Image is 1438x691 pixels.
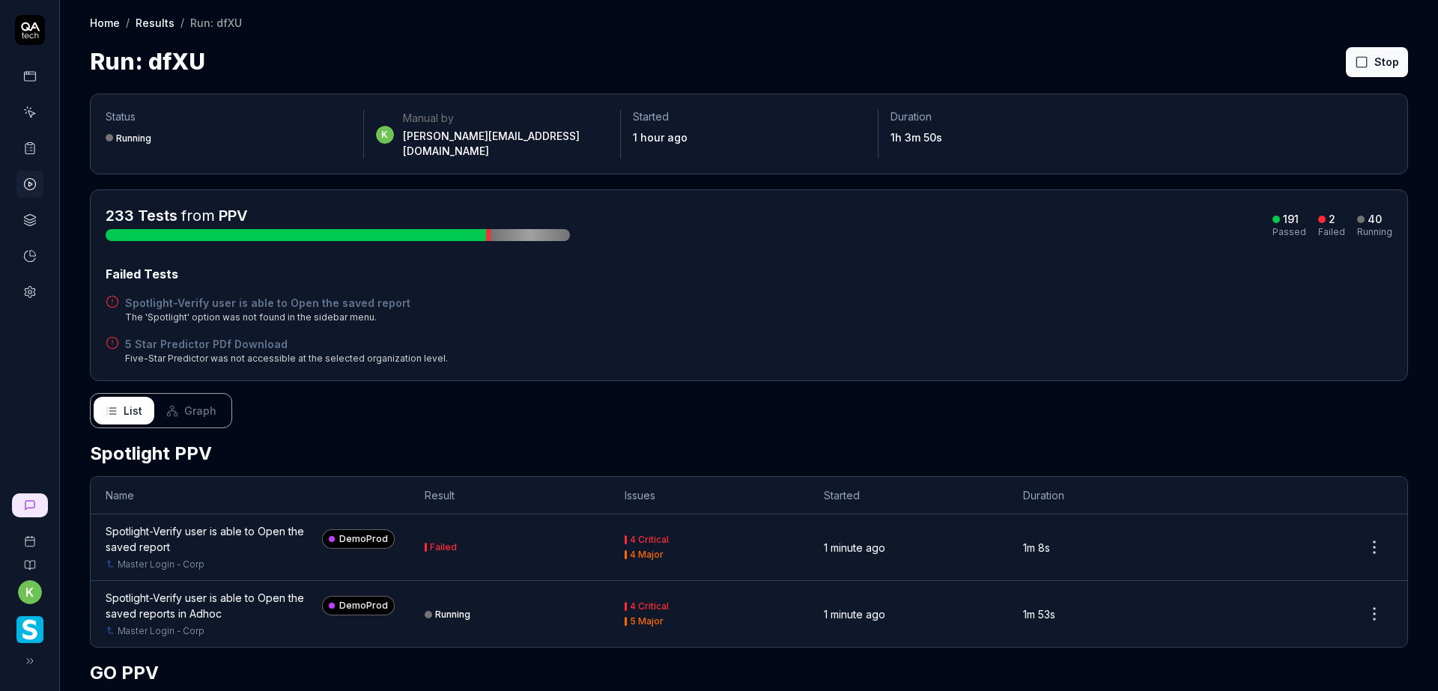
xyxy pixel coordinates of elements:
[403,129,609,159] div: [PERSON_NAME][EMAIL_ADDRESS][DOMAIN_NAME]
[891,131,942,144] time: 1h 3m 50s
[430,543,457,552] div: Failed
[403,111,609,126] div: Manual by
[1023,608,1055,621] time: 1m 53s
[91,477,410,514] th: Name
[106,109,351,124] p: Status
[12,493,48,517] a: New conversation
[106,265,1392,283] div: Failed Tests
[154,397,228,424] button: Graph
[106,590,316,621] a: Spotlight-Verify user is able to Open the saved reports in Adhoc
[6,547,53,571] a: Documentation
[1023,541,1050,554] time: 1m 8s
[181,207,215,225] span: from
[1368,213,1382,226] div: 40
[630,602,669,611] div: 4 Critical
[339,599,388,612] span: DemoProd
[891,109,1123,124] p: Duration
[116,133,151,144] div: Running
[118,624,204,638] a: Master Login - Corp
[180,15,184,30] div: /
[90,15,120,30] a: Home
[6,523,53,547] a: Book a call with us
[125,336,448,352] a: 5 Star Predictor PDf Download
[824,541,885,554] time: 1 minute ago
[106,523,316,555] a: Spotlight-Verify user is able to Open the saved report
[6,604,53,646] button: Smartlinx Logo
[376,126,394,144] span: k
[136,15,175,30] a: Results
[410,477,609,514] th: Result
[94,397,154,424] button: List
[126,15,130,30] div: /
[125,311,410,324] div: The 'Spotlight' option was not found in the sidebar menu.
[425,540,457,555] button: Failed
[90,440,1408,467] h2: Spotlight PPV
[633,131,688,144] time: 1 hour ago
[106,207,178,225] span: 233 Tests
[630,535,669,544] div: 4 Critical
[610,477,809,514] th: Issues
[184,403,216,418] span: Graph
[190,15,242,30] div: Run: dfXU
[1283,213,1299,226] div: 191
[118,558,204,571] a: Master Login - Corp
[339,532,388,546] span: DemoProd
[824,608,885,621] time: 1 minute ago
[90,45,205,79] h1: Run: dfXU
[125,295,410,311] a: Spotlight-Verify user is able to Open the saved report
[322,596,395,615] a: DemoProd
[633,109,866,124] p: Started
[124,403,142,418] span: List
[1272,228,1306,237] div: Passed
[322,529,395,549] a: DemoProd
[16,616,43,643] img: Smartlinx Logo
[125,352,448,365] div: Five-Star Predictor was not accessible at the selected organization level.
[1318,228,1345,237] div: Failed
[90,660,1408,687] h2: GO PPV
[435,609,470,620] div: Running
[630,617,664,626] div: 5 Major
[1357,228,1392,237] div: Running
[1008,477,1207,514] th: Duration
[1329,213,1335,226] div: 2
[809,477,1008,514] th: Started
[18,580,42,604] button: k
[1346,47,1408,77] button: Stop
[630,550,664,559] div: 4 Major
[219,207,248,225] a: PPV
